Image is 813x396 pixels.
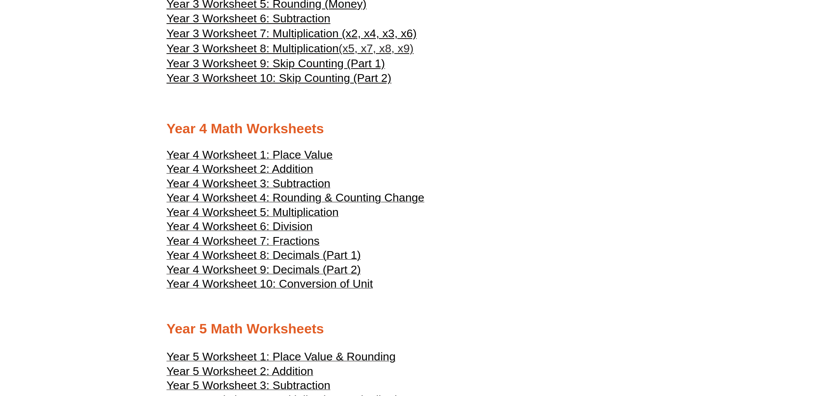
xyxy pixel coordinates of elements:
[167,72,392,84] span: Year 3 Worksheet 10: Skip Counting (Part 2)
[167,71,392,86] a: Year 3 Worksheet 10: Skip Counting (Part 2)
[167,181,330,189] a: Year 4 Worksheet 3: Subtraction
[167,152,333,161] a: Year 4 Worksheet 1: Place Value
[167,224,313,232] a: Year 4 Worksheet 6: Division
[167,206,339,219] span: Year 4 Worksheet 5: Multiplication
[167,120,647,138] h2: Year 4 Math Worksheets
[167,234,320,247] span: Year 4 Worksheet 7: Fractions
[167,249,361,261] span: Year 4 Worksheet 8: Decimals (Part 1)
[167,166,313,175] a: Year 4 Worksheet 2: Addition
[167,365,313,378] span: Year 5 Worksheet 2: Addition
[167,41,414,56] a: Year 3 Worksheet 8: Multiplication(x5, x7, x8, x9)
[167,191,425,204] span: Year 4 Worksheet 4: Rounding & Counting Change
[167,12,330,25] span: Year 3 Worksheet 6: Subtraction
[167,320,647,338] h2: Year 5 Math Worksheets
[167,177,330,190] span: Year 4 Worksheet 3: Subtraction
[167,379,330,392] span: Year 5 Worksheet 3: Subtraction
[167,238,320,247] a: Year 4 Worksheet 7: Fractions
[167,57,385,70] span: Year 3 Worksheet 9: Skip Counting (Part 1)
[167,56,385,71] a: Year 3 Worksheet 9: Skip Counting (Part 1)
[167,210,339,218] a: Year 4 Worksheet 5: Multiplication
[167,369,313,377] a: Year 5 Worksheet 2: Addition
[167,162,313,175] span: Year 4 Worksheet 2: Addition
[167,220,313,233] span: Year 4 Worksheet 6: Division
[167,27,417,40] span: Year 3 Worksheet 7: Multiplication (x2, x4, x3, x6)
[167,42,339,55] span: Year 3 Worksheet 8: Multiplication
[167,11,330,26] a: Year 3 Worksheet 6: Subtraction
[167,26,417,41] a: Year 3 Worksheet 7: Multiplication (x2, x4, x3, x6)
[167,267,361,276] a: Year 4 Worksheet 9: Decimals (Part 2)
[167,277,373,290] span: Year 4 Worksheet 10: Conversion of Unit
[167,281,373,290] a: Year 4 Worksheet 10: Conversion of Unit
[339,42,414,55] span: (x5, x7, x8, x9)
[167,350,396,363] span: Year 5 Worksheet 1: Place Value & Rounding
[670,299,813,396] iframe: Chat Widget
[167,383,330,391] a: Year 5 Worksheet 3: Subtraction
[167,354,396,363] a: Year 5 Worksheet 1: Place Value & Rounding
[167,195,425,204] a: Year 4 Worksheet 4: Rounding & Counting Change
[167,252,361,261] a: Year 4 Worksheet 8: Decimals (Part 1)
[167,148,333,161] span: Year 4 Worksheet 1: Place Value
[167,263,361,276] span: Year 4 Worksheet 9: Decimals (Part 2)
